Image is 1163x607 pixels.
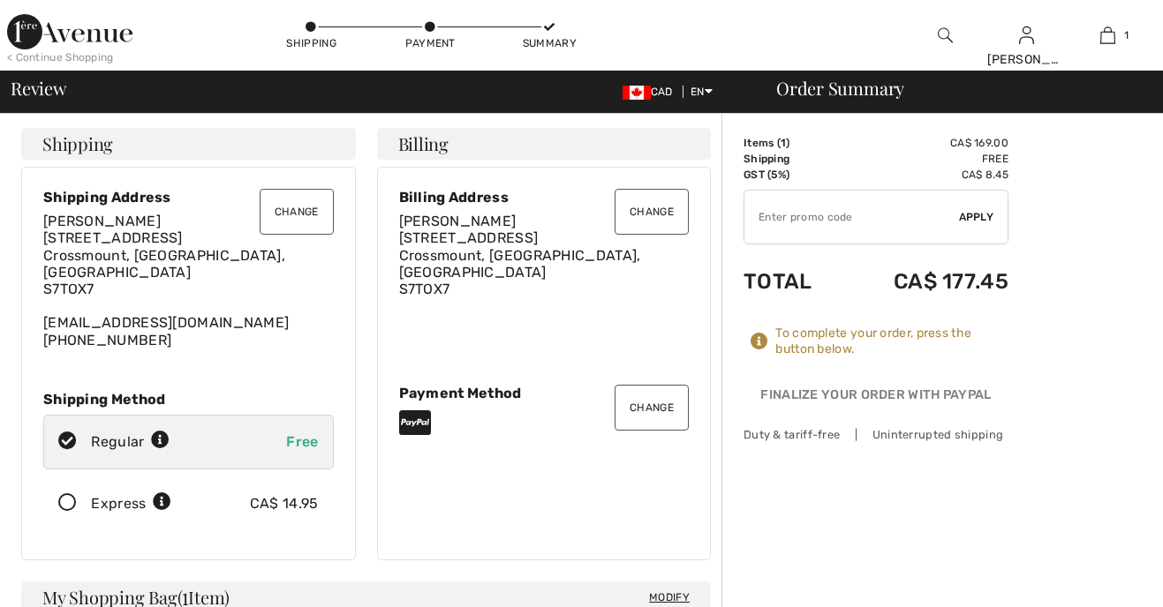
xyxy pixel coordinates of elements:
[755,79,1152,97] div: Order Summary
[91,493,171,514] div: Express
[399,213,517,229] span: [PERSON_NAME]
[43,189,334,206] div: Shipping Address
[623,86,651,100] img: Canadian Dollar
[744,191,959,244] input: Promo code
[91,431,170,453] div: Regular
[744,151,842,167] td: Shipping
[987,50,1067,69] div: [PERSON_NAME]
[398,135,449,153] span: Billing
[250,493,319,514] div: CA$ 14.95
[842,167,1008,183] td: CA$ 8.45
[399,385,690,401] div: Payment Method
[1100,25,1115,46] img: My Bag
[691,86,713,98] span: EN
[744,135,842,151] td: Items ( )
[1124,27,1129,43] span: 1
[1019,25,1034,46] img: My Info
[286,433,318,450] span: Free
[615,189,689,235] button: Change
[842,151,1008,167] td: Free
[523,35,576,51] div: Summary
[1069,25,1148,46] a: 1
[7,14,132,49] img: 1ère Avenue
[42,135,113,153] span: Shipping
[938,25,953,46] img: search the website
[615,385,689,431] button: Change
[775,326,1008,357] div: To complete your order, press the button below.
[842,251,1008,311] td: CA$ 177.45
[43,391,334,408] div: Shipping Method
[285,35,338,51] div: Shipping
[182,584,188,607] span: 1
[1019,26,1034,43] a: Sign In
[744,251,842,311] td: Total
[399,229,641,297] span: [STREET_ADDRESS] Crossmount, [GEOGRAPHIC_DATA], [GEOGRAPHIC_DATA] S7TOX7
[744,426,1008,443] div: Duty & tariff-free | Uninterrupted shipping
[260,189,334,235] button: Change
[649,588,690,606] span: Modify
[744,167,842,183] td: GST (5%)
[404,35,457,51] div: Payment
[781,137,786,149] span: 1
[399,189,690,206] div: Billing Address
[744,386,1008,412] div: Finalize Your Order with PayPal
[623,86,680,98] span: CAD
[43,229,285,297] span: [STREET_ADDRESS] Crossmount, [GEOGRAPHIC_DATA], [GEOGRAPHIC_DATA] S7TOX7
[43,213,334,348] div: [EMAIL_ADDRESS][DOMAIN_NAME] [PHONE_NUMBER]
[842,135,1008,151] td: CA$ 169.00
[959,209,994,225] span: Apply
[11,79,66,97] span: Review
[7,49,114,65] div: < Continue Shopping
[43,213,161,229] span: [PERSON_NAME]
